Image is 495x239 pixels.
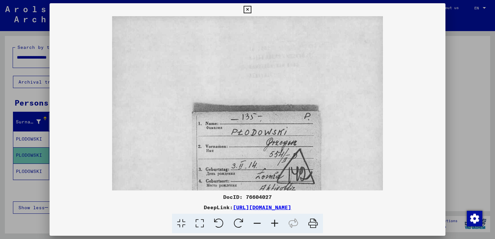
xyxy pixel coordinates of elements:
[50,193,445,201] div: DocID: 76604027
[50,203,445,211] div: DeepLink:
[467,211,482,226] img: Change consent
[233,204,291,211] a: [URL][DOMAIN_NAME]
